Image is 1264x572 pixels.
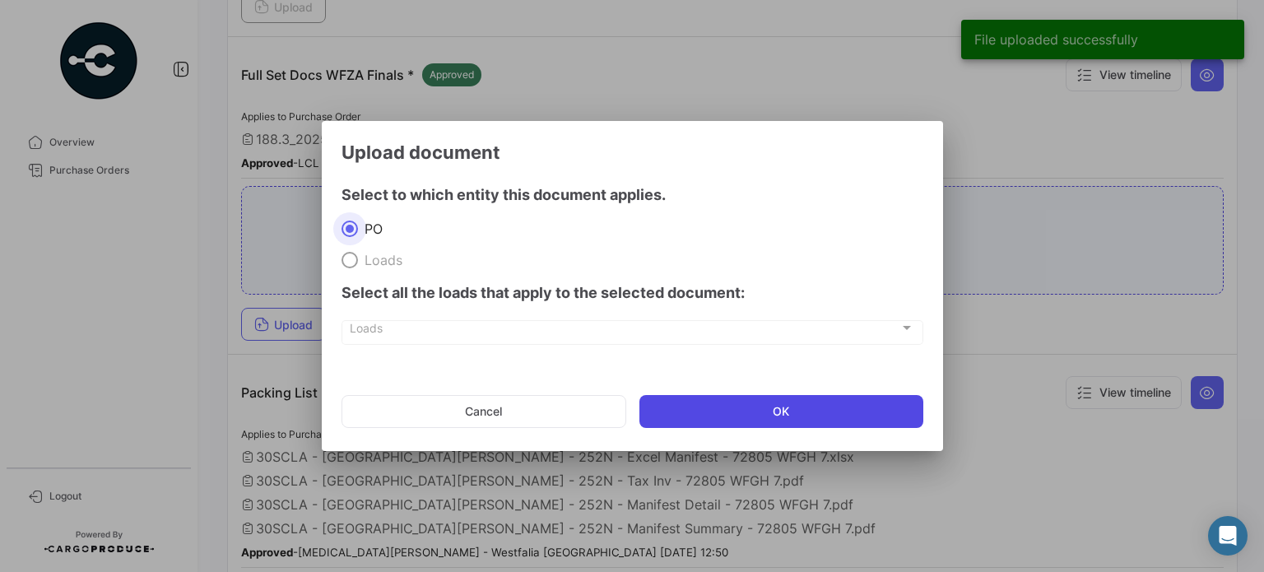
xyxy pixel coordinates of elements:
[1208,516,1248,556] div: Abrir Intercom Messenger
[358,252,402,268] span: Loads
[342,141,923,164] h3: Upload document
[342,184,923,207] h4: Select to which entity this document applies.
[350,324,899,338] span: Loads
[358,221,383,237] span: PO
[342,281,923,305] h4: Select all the loads that apply to the selected document:
[639,395,923,428] button: OK
[342,395,627,428] button: Cancel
